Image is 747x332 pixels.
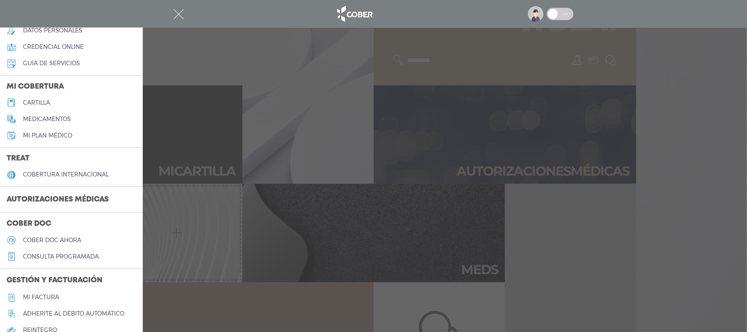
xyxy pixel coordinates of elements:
[174,9,184,19] img: Cober_menu-close-white.svg
[23,253,99,260] h5: consulta programada
[23,116,71,123] h5: medicamentos
[23,99,50,106] h5: cartilla
[23,132,72,139] h5: Mi plan médico
[528,6,544,22] img: profile-placeholder.svg
[23,44,84,50] h5: credencial online
[23,171,109,178] h5: cobertura internacional
[23,294,59,301] h5: Mi factura
[23,237,81,244] h5: Cober doc ahora
[23,60,80,67] h5: guía de servicios
[23,27,82,34] h5: datos personales
[333,4,376,24] img: logo_cober_home-white.png
[23,310,124,317] h5: Adherite al débito automático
